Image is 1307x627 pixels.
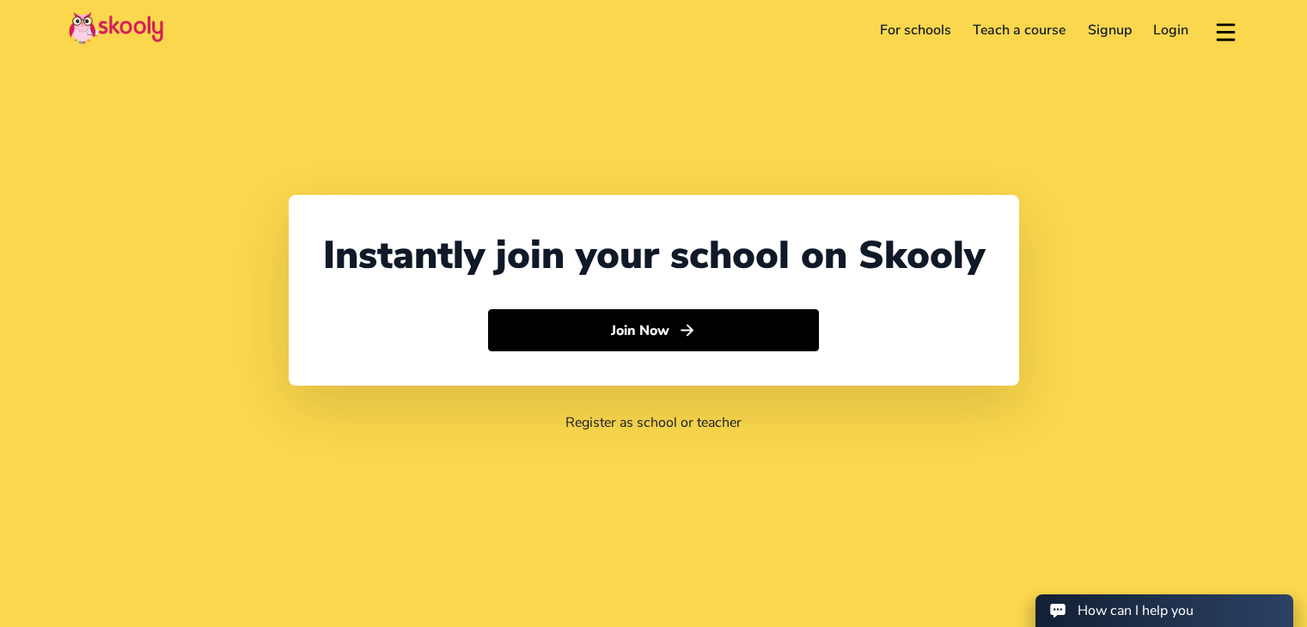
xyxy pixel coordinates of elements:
[488,309,819,352] button: Join Nowarrow forward outline
[962,16,1077,44] a: Teach a course
[565,413,742,432] a: Register as school or teacher
[869,16,962,44] a: For schools
[678,321,696,339] ion-icon: arrow forward outline
[69,11,163,45] img: Skooly
[1213,16,1238,45] button: menu outline
[1077,16,1143,44] a: Signup
[323,229,985,282] div: Instantly join your school on Skooly
[1143,16,1200,44] a: Login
